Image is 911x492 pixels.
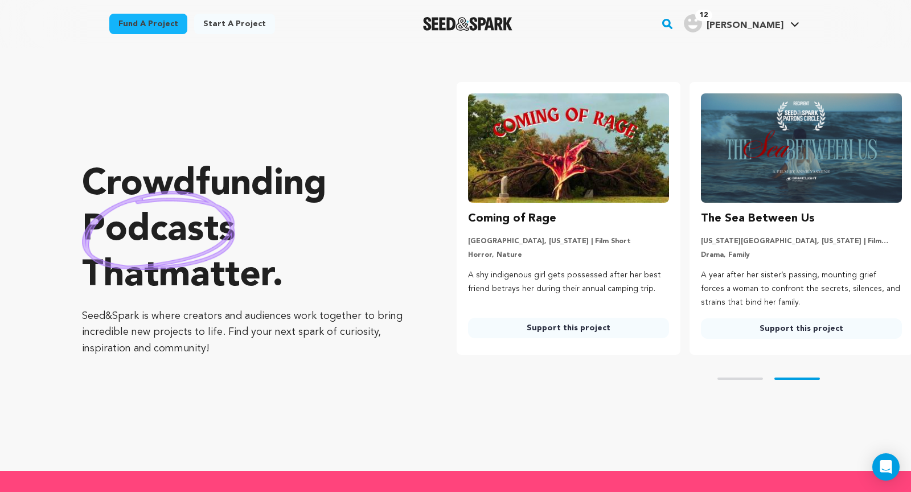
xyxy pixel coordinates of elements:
[82,191,235,270] img: hand sketched image
[159,258,272,294] span: matter
[423,17,512,31] a: Seed&Spark Homepage
[423,17,512,31] img: Seed&Spark Logo Dark Mode
[468,237,669,246] p: [GEOGRAPHIC_DATA], [US_STATE] | Film Short
[695,10,712,21] span: 12
[682,12,802,32] a: Drinkard J.'s Profile
[684,14,702,32] img: user.png
[872,453,900,481] div: Open Intercom Messenger
[701,251,902,260] p: Drama, Family
[701,318,902,339] a: Support this project
[682,12,802,36] span: Drinkard J.'s Profile
[701,93,902,203] img: The Sea Between Us image
[701,210,815,228] h3: The Sea Between Us
[468,251,669,260] p: Horror, Nature
[707,21,783,30] span: [PERSON_NAME]
[82,308,411,357] p: Seed&Spark is where creators and audiences work together to bring incredible new projects to life...
[468,93,669,203] img: Coming of Rage image
[194,14,275,34] a: Start a project
[701,269,902,309] p: A year after her sister’s passing, mounting grief forces a woman to confront the secrets, silence...
[701,237,902,246] p: [US_STATE][GEOGRAPHIC_DATA], [US_STATE] | Film Short
[82,162,411,299] p: Crowdfunding that .
[468,269,669,296] p: A shy indigenous girl gets possessed after her best friend betrays her during their annual campin...
[468,318,669,338] a: Support this project
[468,210,556,228] h3: Coming of Rage
[109,14,187,34] a: Fund a project
[684,14,783,32] div: Drinkard J.'s Profile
